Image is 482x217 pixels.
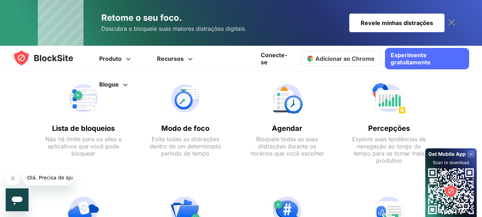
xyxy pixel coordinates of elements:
iframe: Fechar mensagem [6,171,20,186]
font: Retome o seu foco. [101,13,182,23]
font: Percepções [368,124,410,133]
a: Conecte-se [257,46,296,71]
img: blocksite-icon.5d769676.svg [13,49,87,66]
font: Recursos [157,55,184,62]
font: Evite todas as distrações dentro de um determinado período de tempo [149,135,221,157]
font: Conecte-se [261,51,287,66]
font: Agendar [272,124,302,133]
a: Recursos [145,46,207,71]
font: Produto [99,55,122,62]
a: Produto [87,46,145,71]
img: chrome-icon.svg [307,55,314,62]
a: Blogue [87,71,142,97]
font: Experimente gratuitamente [391,51,431,66]
iframe: Mensagem da empresa [23,170,73,186]
font: Lista de bloqueios [52,124,115,133]
font: Blogue [99,81,119,88]
font: Revele minhas distrações [361,19,433,26]
font: Modo de foco [161,124,209,133]
a: Adicionar ao Chrome [301,51,381,66]
font: Não há limite para os sites e aplicativos que você pode bloquear [45,135,122,157]
font: Olá. Precisa de ajuda? [4,5,60,11]
font: Bloqueie todas as suas distrações durante os horários que você escolher [250,135,324,157]
iframe: Botão para abrir uma janela de mensagens [6,188,29,211]
a: Experimente gratuitamente [385,48,469,69]
font: Descubra e bloqueie suas maiores distrações digitais. [101,25,247,32]
font: Explore suas tendências de navegação ao longo do tempo para se tornar mais produtivo [352,135,426,164]
font: Adicionar ao Chrome [315,55,375,62]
